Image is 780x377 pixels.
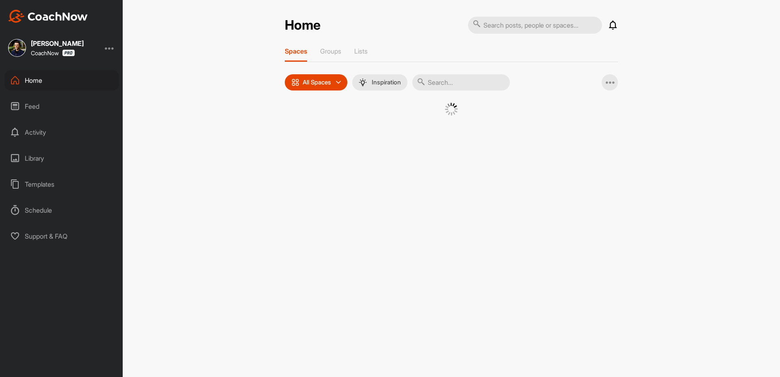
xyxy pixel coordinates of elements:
[8,39,26,57] img: square_49fb5734a34dfb4f485ad8bdc13d6667.jpg
[4,96,119,116] div: Feed
[4,226,119,246] div: Support & FAQ
[31,40,84,47] div: [PERSON_NAME]
[4,70,119,90] div: Home
[359,78,367,86] img: menuIcon
[8,10,88,23] img: CoachNow
[285,17,321,33] h2: Home
[320,47,341,55] p: Groups
[303,79,331,86] p: All Spaces
[62,50,75,56] img: CoachNow Pro
[4,200,119,220] div: Schedule
[468,17,602,34] input: Search posts, people or spaces...
[4,174,119,194] div: Templates
[285,47,307,55] p: Spaces
[31,50,75,56] div: CoachNow
[412,74,510,90] input: Search...
[445,103,458,116] img: G6gVgL6ErOh57ABN0eRmCEwV0I4iEi4d8EwaPGI0tHgoAbU4EAHFLEQAh+QQFCgALACwIAA4AGAASAAAEbHDJSesaOCdk+8xg...
[291,78,299,86] img: icon
[372,79,401,86] p: Inspiration
[4,122,119,142] div: Activity
[4,148,119,168] div: Library
[354,47,368,55] p: Lists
